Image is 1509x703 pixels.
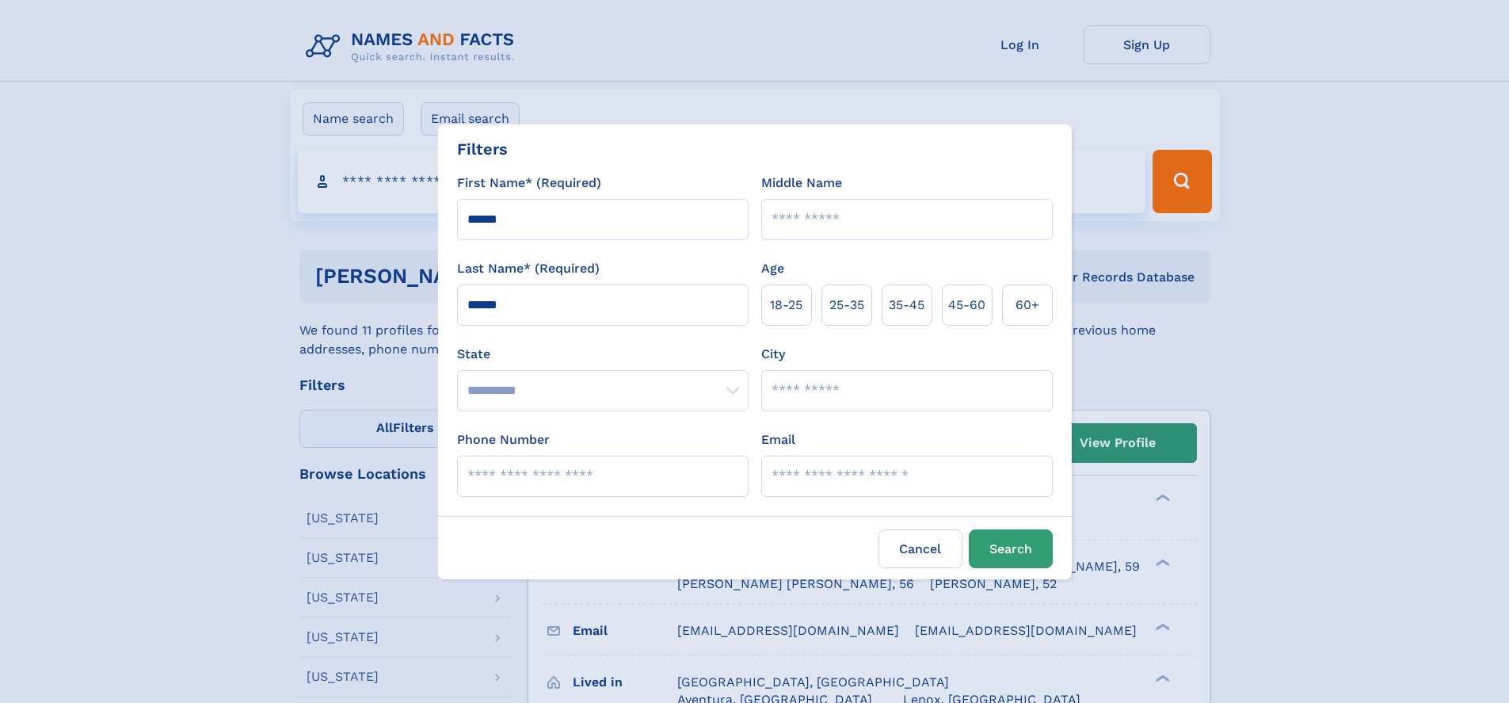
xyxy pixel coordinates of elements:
div: Filters [457,137,508,161]
label: Middle Name [761,174,842,193]
span: 25‑35 [829,296,864,315]
label: Phone Number [457,430,550,449]
label: State [457,345,749,364]
label: Age [761,259,784,278]
button: Search [969,529,1053,568]
label: Last Name* (Required) [457,259,600,278]
label: Cancel [878,529,962,568]
span: 35‑45 [889,296,924,315]
span: 45‑60 [948,296,985,315]
label: Email [761,430,795,449]
label: First Name* (Required) [457,174,601,193]
label: City [761,345,785,364]
span: 60+ [1016,296,1039,315]
span: 18‑25 [770,296,802,315]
